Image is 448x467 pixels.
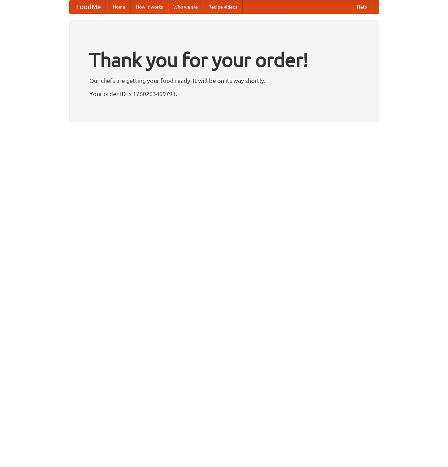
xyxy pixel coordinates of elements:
p: Our chefs are getting your food ready. It will be on its way shortly. [89,76,359,85]
a: Recipe videos [203,0,243,14]
p: Your order ID is 1760263469791. [89,89,359,99]
h1: Thank you for your order! [89,44,359,76]
a: Help [352,0,372,14]
a: FoodMe [70,0,107,14]
a: How it works [131,0,168,14]
a: Who we are [168,0,203,14]
a: Home [107,0,131,14]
